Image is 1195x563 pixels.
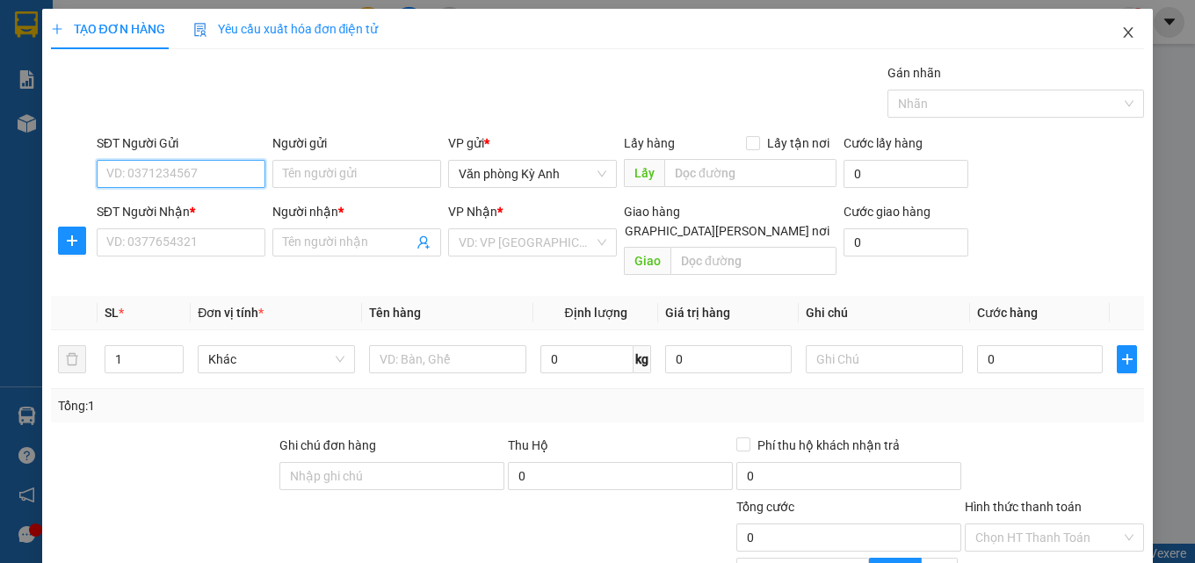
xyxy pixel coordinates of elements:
[665,306,730,320] span: Giá trị hàng
[279,462,504,490] input: Ghi chú đơn hàng
[97,134,265,153] div: SĐT Người Gửi
[624,136,675,150] span: Lấy hàng
[105,306,119,320] span: SL
[664,159,836,187] input: Dọc đường
[59,234,85,248] span: plus
[459,161,606,187] span: Văn phòng Kỳ Anh
[272,202,441,221] div: Người nhận
[670,247,836,275] input: Dọc đường
[193,23,207,37] img: icon
[51,23,63,35] span: plus
[97,202,265,221] div: SĐT Người Nhận
[508,438,548,452] span: Thu Hộ
[750,436,907,455] span: Phí thu hộ khách nhận trả
[51,22,165,36] span: TẠO ĐƠN HÀNG
[448,134,617,153] div: VP gửi
[58,396,463,415] div: Tổng: 1
[965,500,1082,514] label: Hình thức thanh toán
[416,235,431,249] span: user-add
[1118,352,1136,366] span: plus
[665,345,792,373] input: 0
[272,134,441,153] div: Người gửi
[844,160,968,188] input: Cước lấy hàng
[565,306,627,320] span: Định lượng
[448,205,497,219] span: VP Nhận
[844,228,968,256] input: Cước giao hàng
[1117,345,1137,373] button: plus
[844,136,923,150] label: Cước lấy hàng
[887,66,941,80] label: Gán nhãn
[279,438,376,452] label: Ghi chú đơn hàng
[1104,9,1153,58] button: Close
[634,345,651,373] span: kg
[590,221,836,241] span: [GEOGRAPHIC_DATA][PERSON_NAME] nơi
[977,306,1038,320] span: Cước hàng
[1121,25,1135,40] span: close
[736,500,794,514] span: Tổng cước
[760,134,836,153] span: Lấy tận nơi
[193,22,379,36] span: Yêu cầu xuất hóa đơn điện tử
[58,227,86,255] button: plus
[844,205,931,219] label: Cước giao hàng
[369,345,526,373] input: VD: Bàn, Ghế
[799,296,970,330] th: Ghi chú
[624,159,664,187] span: Lấy
[369,306,421,320] span: Tên hàng
[624,247,670,275] span: Giao
[624,205,680,219] span: Giao hàng
[198,306,264,320] span: Đơn vị tính
[806,345,963,373] input: Ghi Chú
[58,345,86,373] button: delete
[208,346,344,372] span: Khác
